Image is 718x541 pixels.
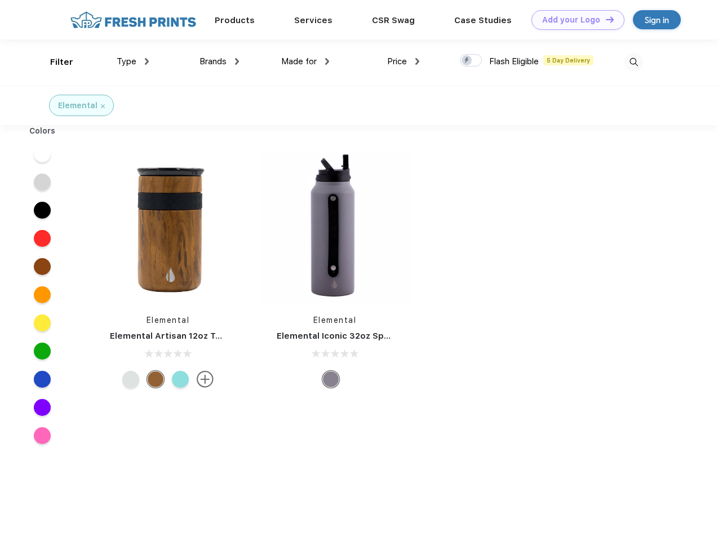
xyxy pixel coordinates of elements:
span: Price [387,56,407,66]
img: DT [606,16,614,23]
img: filter_cancel.svg [101,104,105,108]
a: Elemental [313,316,357,325]
img: fo%20logo%202.webp [67,10,200,30]
img: more.svg [197,371,214,388]
a: Elemental Artisan 12oz Tumbler [110,331,246,341]
div: Add your Logo [542,15,600,25]
img: desktop_search.svg [624,53,643,72]
img: dropdown.png [235,58,239,65]
a: CSR Swag [372,15,415,25]
div: Sign in [645,14,669,26]
div: Colors [21,125,64,137]
span: Brands [200,56,227,66]
div: Teak Wood [147,371,164,388]
a: Sign in [633,10,681,29]
span: Flash Eligible [489,56,539,66]
a: Services [294,15,333,25]
img: func=resize&h=266 [260,153,410,303]
div: Filter [50,56,73,69]
span: 5 Day Delivery [543,55,593,65]
span: Type [117,56,136,66]
span: Made for [281,56,317,66]
a: Elemental [147,316,190,325]
img: dropdown.png [145,58,149,65]
a: Products [215,15,255,25]
img: dropdown.png [415,58,419,65]
div: White Marble [122,371,139,388]
img: func=resize&h=266 [93,153,243,303]
div: Elemental [58,100,97,112]
div: Graphite [322,371,339,388]
div: Robin's Egg [172,371,189,388]
img: dropdown.png [325,58,329,65]
a: Elemental Iconic 32oz Sport Water Bottle [277,331,455,341]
